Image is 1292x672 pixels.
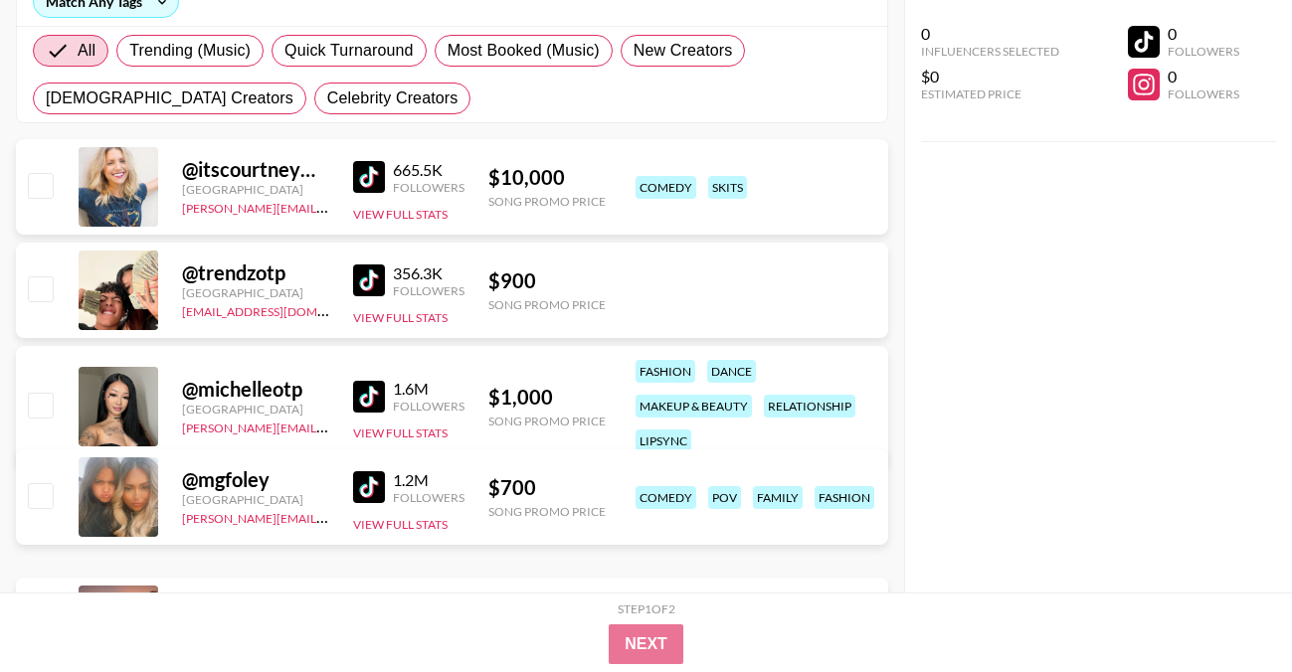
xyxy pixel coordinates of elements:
[182,507,476,526] a: [PERSON_NAME][EMAIL_ADDRESS][DOMAIN_NAME]
[708,176,747,199] div: skits
[488,504,606,519] div: Song Promo Price
[182,377,329,402] div: @ michelleotp
[1168,44,1239,59] div: Followers
[448,39,600,63] span: Most Booked (Music)
[393,470,464,490] div: 1.2M
[488,268,606,293] div: $ 900
[815,486,874,509] div: fashion
[182,260,329,285] div: @ trendzotp
[1168,86,1239,101] div: Followers
[488,194,606,209] div: Song Promo Price
[488,297,606,312] div: Song Promo Price
[129,39,251,63] span: Trending (Music)
[753,486,803,509] div: family
[182,182,329,197] div: [GEOGRAPHIC_DATA]
[393,399,464,414] div: Followers
[393,490,464,505] div: Followers
[488,414,606,428] div: Song Promo Price
[707,360,756,383] div: dance
[353,381,385,413] img: TikTok
[764,395,855,418] div: relationship
[393,283,464,298] div: Followers
[636,360,695,383] div: fashion
[488,385,606,410] div: $ 1,000
[327,86,459,110] span: Celebrity Creators
[393,379,464,399] div: 1.6M
[393,180,464,195] div: Followers
[488,475,606,500] div: $ 700
[921,67,1059,86] div: $0
[609,624,683,664] button: Next
[636,395,752,418] div: makeup & beauty
[353,310,448,325] button: View Full Stats
[46,86,293,110] span: [DEMOGRAPHIC_DATA] Creators
[182,157,329,182] div: @ itscourtneymichelle
[353,264,385,296] img: TikTok
[1168,24,1239,44] div: 0
[488,165,606,190] div: $ 10,000
[353,517,448,532] button: View Full Stats
[182,300,382,319] a: [EMAIL_ADDRESS][DOMAIN_NAME]
[634,39,733,63] span: New Creators
[182,197,476,216] a: [PERSON_NAME][EMAIL_ADDRESS][DOMAIN_NAME]
[182,467,329,492] div: @ mgfoley
[393,263,464,283] div: 356.3K
[636,176,696,199] div: comedy
[1168,67,1239,86] div: 0
[284,39,414,63] span: Quick Turnaround
[1193,573,1268,648] iframe: Drift Widget Chat Controller
[353,425,448,440] button: View Full Stats
[353,207,448,222] button: View Full Stats
[708,486,741,509] div: pov
[182,417,476,435] a: [PERSON_NAME][EMAIL_ADDRESS][DOMAIN_NAME]
[636,486,696,509] div: comedy
[353,471,385,503] img: TikTok
[182,492,329,507] div: [GEOGRAPHIC_DATA]
[182,402,329,417] div: [GEOGRAPHIC_DATA]
[393,160,464,180] div: 665.5K
[353,161,385,193] img: TikTok
[78,39,95,63] span: All
[636,429,691,452] div: lipsync
[182,285,329,300] div: [GEOGRAPHIC_DATA]
[618,601,675,616] div: Step 1 of 2
[921,44,1059,59] div: Influencers Selected
[921,24,1059,44] div: 0
[921,86,1059,101] div: Estimated Price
